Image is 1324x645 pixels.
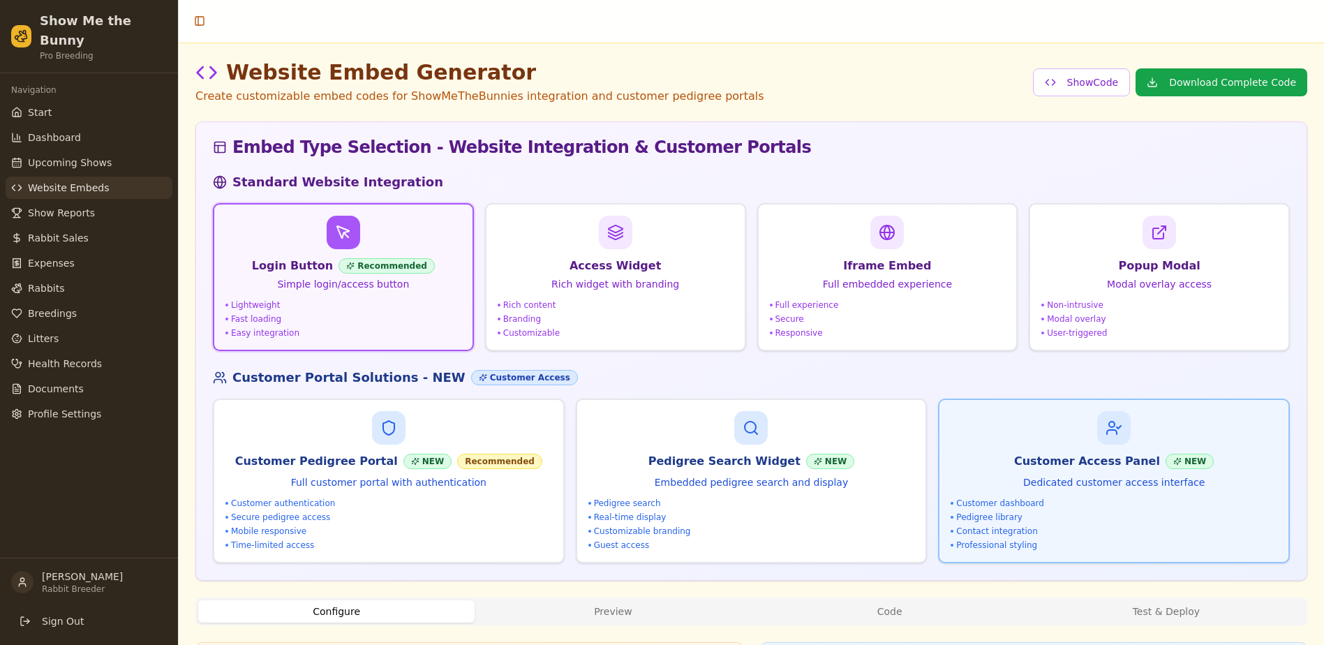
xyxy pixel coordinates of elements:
div: Real-time display [588,512,915,523]
div: Contact integration [951,526,1277,537]
button: Configure [198,600,475,623]
p: Create customizable embed codes for ShowMeTheBunnies integration and customer pedigree portals [195,88,764,105]
button: ShowCode [1033,68,1131,96]
h3: Popup Modal [1119,258,1200,274]
div: User-triggered [1041,327,1277,339]
h3: Login Button [252,258,333,274]
h3: Customer Pedigree Portal [235,453,398,470]
div: Customer dashboard [951,498,1277,509]
div: Branding [498,313,734,325]
h3: Access Widget [570,258,661,274]
p: Full customer portal with authentication [225,475,552,489]
h3: Customer Portal Solutions - NEW [213,368,1290,387]
span: Documents [28,382,84,396]
span: Litters [28,332,59,346]
a: Rabbit Sales [6,227,172,249]
div: Lightweight [225,299,461,311]
div: Responsive [770,327,1006,339]
a: Litters [6,327,172,350]
a: Profile Settings [6,403,172,425]
div: NEW [403,454,452,469]
p: Dedicated customer access interface [951,475,1277,489]
a: Expenses [6,252,172,274]
h3: Pedigree Search Widget [648,453,801,470]
p: Rich widget with branding [498,277,734,291]
span: Rabbits [28,281,64,295]
a: Upcoming Shows [6,151,172,174]
h3: Customer Access Panel [1014,453,1160,470]
span: Dashboard [28,131,81,144]
p: Full embedded experience [770,277,1006,291]
div: Time-limited access [225,540,552,551]
div: Recommended [457,454,542,469]
span: Health Records [28,357,102,371]
p: Rabbit Breeder [42,584,167,595]
div: Easy integration [225,327,461,339]
button: Test & Deploy [1028,600,1304,623]
div: Guest access [588,540,915,551]
p: Embedded pedigree search and display [588,475,915,489]
span: Profile Settings [28,407,101,421]
div: Embed Type Selection - Website Integration & Customer Portals [213,139,1290,156]
span: Expenses [28,256,75,270]
h1: Website Embed Generator [195,60,764,85]
div: Modal overlay [1041,313,1277,325]
a: Dashboard [6,126,172,149]
div: Rich content [498,299,734,311]
div: Customizable [498,327,734,339]
h3: Standard Website Integration [213,172,1290,192]
div: Secure [770,313,1006,325]
p: Modal overlay access [1041,277,1277,291]
div: Customizable branding [588,526,915,537]
p: Simple login/access button [225,277,461,291]
button: Download Complete Code [1136,68,1307,96]
button: Code [752,600,1028,623]
span: Show Reports [28,206,95,220]
div: Fast loading [225,313,461,325]
a: Show Reports [6,202,172,224]
span: Breedings [28,306,77,320]
div: Recommended [339,258,435,274]
a: Start [6,101,172,124]
button: Sign Out [11,609,167,634]
div: Secure pedigree access [225,512,552,523]
div: Navigation [6,79,172,101]
a: Rabbits [6,277,172,299]
div: Pedigree search [588,498,915,509]
div: Non-intrusive [1041,299,1277,311]
span: Upcoming Shows [28,156,112,170]
div: Mobile responsive [225,526,552,537]
div: Customer authentication [225,498,552,509]
div: Full experience [770,299,1006,311]
button: Preview [475,600,751,623]
a: Website Embeds [6,177,172,199]
div: Customer Access [471,370,578,385]
a: Health Records [6,353,172,375]
p: [PERSON_NAME] [42,570,167,584]
span: Start [28,105,52,119]
div: NEW [806,454,854,469]
a: Documents [6,378,172,400]
span: Website Embeds [28,181,109,195]
div: Professional styling [951,540,1277,551]
span: Rabbit Sales [28,231,89,245]
h3: Iframe Embed [843,258,931,274]
div: Pedigree library [951,512,1277,523]
h2: Show Me the Bunny [40,11,167,50]
p: Pro Breeding [40,50,167,61]
a: Breedings [6,302,172,325]
div: NEW [1166,454,1214,469]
